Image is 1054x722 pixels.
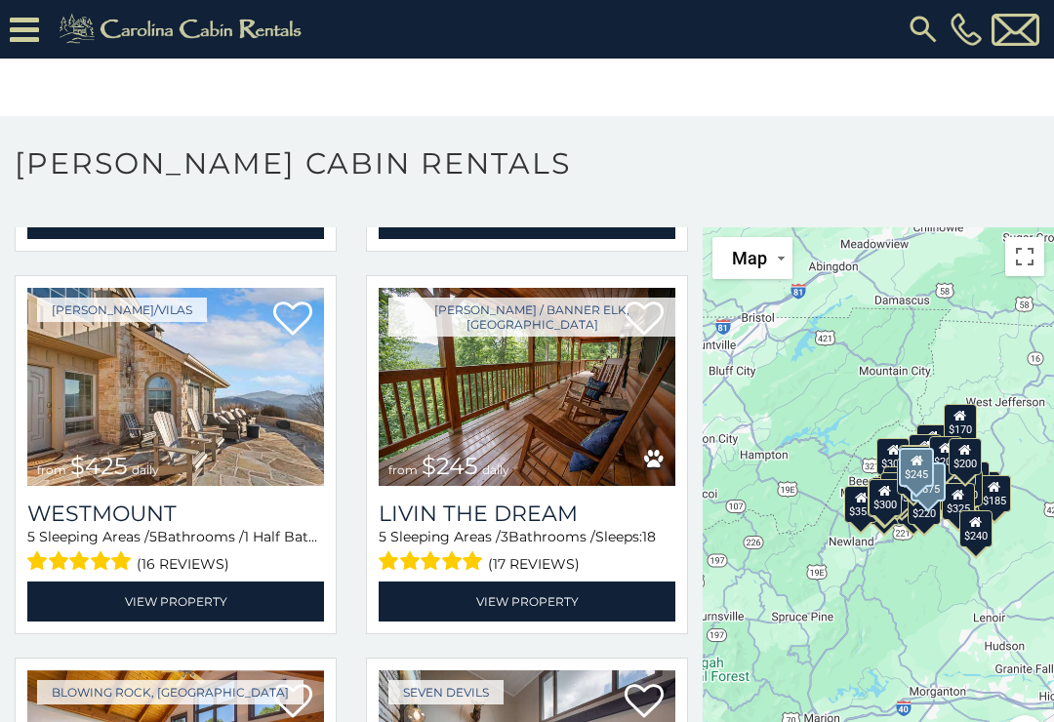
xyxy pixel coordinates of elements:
[379,527,675,577] div: Sleeping Areas / Bathrooms / Sleeps:
[27,501,324,527] a: Westmount
[27,288,324,487] img: Westmount
[49,10,318,49] img: Khaki-logo.png
[732,248,767,268] span: Map
[906,12,941,47] img: search-regular.svg
[916,424,950,461] div: $525
[899,446,932,483] div: $425
[27,527,324,577] div: Sleeping Areas / Bathrooms / Sleeps:
[37,298,207,322] a: [PERSON_NAME]/Vilas
[37,680,304,704] a: Blowing Rock, [GEOGRAPHIC_DATA]
[273,300,312,341] a: Add to favorites
[944,404,977,441] div: $170
[37,462,66,477] span: from
[929,436,962,473] div: $205
[379,501,675,527] a: Livin the Dream
[899,448,934,487] div: $245
[482,462,509,477] span: daily
[946,13,987,46] a: [PHONE_NUMBER]
[959,510,993,547] div: $240
[27,528,35,545] span: 5
[422,452,478,480] span: $245
[1005,237,1044,276] button: Toggle fullscreen view
[27,288,324,487] a: Westmount from $425 daily
[379,582,675,622] a: View Property
[876,438,910,475] div: $305
[978,475,1011,512] div: $185
[70,452,128,480] span: $425
[27,582,324,622] a: View Property
[244,528,333,545] span: 1 Half Baths /
[869,479,902,516] div: $300
[388,462,418,477] span: from
[712,237,792,279] button: Change map style
[388,298,675,337] a: [PERSON_NAME] / Banner Elk, [GEOGRAPHIC_DATA]
[149,528,157,545] span: 5
[379,528,386,545] span: 5
[379,288,675,487] a: Livin the Dream from $245 daily
[942,483,975,520] div: $325
[379,288,675,487] img: Livin the Dream
[132,462,159,477] span: daily
[501,528,508,545] span: 3
[844,486,877,523] div: $355
[388,680,504,704] a: Seven Devils
[137,551,229,577] span: (16 reviews)
[642,528,656,545] span: 18
[949,438,982,475] div: $200
[488,551,580,577] span: (17 reviews)
[897,458,930,495] div: $451
[908,488,941,525] div: $220
[909,434,942,471] div: $320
